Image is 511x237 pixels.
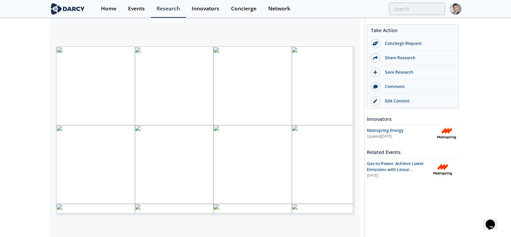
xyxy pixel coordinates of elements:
div: Concierge [231,6,257,11]
div: Edit Content [380,98,455,104]
div: [DATE] [367,173,426,178]
div: Innovators [367,113,459,125]
div: Events [128,6,145,11]
img: Profile [450,3,462,15]
div: Share Research [380,55,455,61]
a: Gas-to-Power: Achieve Lower Emissions with Linear Generators & Oxy-Fuel Systems [DATE] Mainspring... [367,161,459,178]
div: Comment [380,84,455,90]
div: Concierge Request [380,41,455,47]
a: Mainspring Energy Updated[DATE] Mainspring Energy [367,128,459,139]
div: Updated [DATE] [367,134,435,139]
img: logo-wide.svg [49,3,86,15]
div: Home [101,6,116,11]
div: Mainspring Energy [367,128,435,134]
a: Edit Content [367,94,458,108]
span: Gas-to-Power: Achieve Lower Emissions with Linear Generators & Oxy-Fuel Systems [367,161,424,185]
img: Mainspring Energy [431,164,455,175]
div: Network [268,6,290,11]
div: Research [157,6,180,11]
div: Take Action [367,27,458,36]
iframe: chat widget [483,210,504,230]
div: Related Events [367,146,459,158]
input: Advanced Search [389,3,445,15]
div: Innovators [192,6,219,11]
img: Mainspring Energy [435,128,459,139]
div: Save Research [380,69,455,75]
